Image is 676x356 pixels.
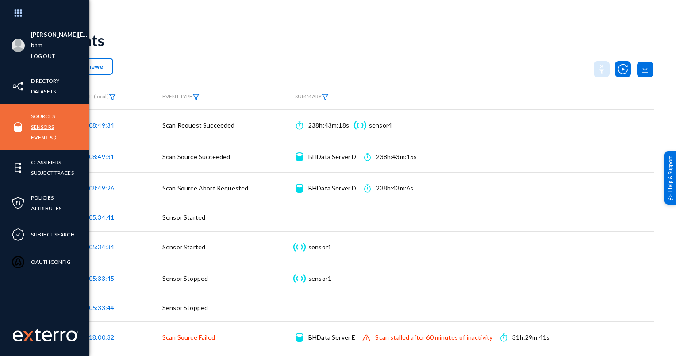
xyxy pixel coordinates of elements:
a: Classifiers [31,157,61,167]
img: blank-profile-picture.png [12,39,25,52]
img: app launcher [5,4,31,23]
span: 05:34:34 [89,243,114,251]
a: Policies [31,193,54,203]
img: icon-sensor.svg [292,243,307,252]
a: Sensors [31,122,54,132]
div: 31h:29m:41s [512,333,549,342]
a: Subject Search [31,229,75,240]
img: icon-oauth.svg [12,255,25,269]
span: 05:33:44 [89,304,114,311]
a: Sources [31,111,55,121]
img: icon-utility-autoscan.svg [615,61,631,77]
img: icon-filter.svg [192,94,200,100]
span: 05:33:45 [89,275,114,282]
img: icon-time.svg [500,333,507,342]
img: icon-policies.svg [12,197,25,210]
div: sensor1 [308,243,331,252]
span: Sensor Stopped [162,304,208,311]
span: Scan Request Succeeded [162,121,235,129]
img: exterro-work-mark.svg [13,328,78,341]
div: 238h:43m:15s [376,152,417,161]
a: Directory [31,76,59,86]
img: icon-sensor.svg [353,121,367,130]
img: icon-filter.svg [322,94,329,100]
img: icon-sources.svg [12,120,25,134]
div: sensor4 [369,121,392,130]
div: BHData Server E [308,333,355,342]
div: Help & Support [664,151,676,205]
span: Scan Source Failed [162,333,215,341]
span: TIMESTAMP (local) [63,93,116,100]
img: exterro-logo.svg [23,331,34,341]
div: 238h:43m:18s [308,121,349,130]
img: help_support.svg [668,194,673,200]
span: 05:34:41 [89,213,114,221]
span: Scan Source Succeeded [162,153,230,160]
div: 238h:43m:6s [376,184,413,193]
img: icon-source.svg [296,184,303,193]
span: Sensor Started [162,243,205,251]
span: 08:49:34 [89,121,114,129]
img: icon-time.svg [296,121,303,130]
a: Datasets [31,86,56,97]
span: Sensor Started [162,213,205,221]
a: bhm [31,40,42,50]
span: EVENT TYPE [162,93,200,100]
a: Subject Traces [31,168,74,178]
a: Attributes [31,203,61,213]
span: 08:49:31 [89,153,114,160]
span: SUMMARY [295,93,329,100]
li: [PERSON_NAME][EMAIL_ADDRESS][PERSON_NAME][DOMAIN_NAME] [31,30,89,40]
img: icon-time.svg [364,152,371,161]
span: Scan Source Abort Requested [162,184,248,192]
div: Scan stalled after 60 minutes of inactivity [375,333,492,342]
div: BHData Server D [308,184,356,193]
img: icon-inventory.svg [12,80,25,93]
span: 18:00:32 [89,333,114,341]
img: icon-source.svg [296,152,303,161]
div: sensor1 [308,274,331,283]
img: icon-source.svg [296,333,303,342]
a: OAuthConfig [31,257,71,267]
img: icon-filter.svg [109,94,116,100]
img: icon-compliance.svg [12,228,25,241]
a: Events [31,132,53,143]
img: icon-sensor.svg [292,274,307,283]
img: icon-time.svg [364,184,371,193]
span: 08:49:26 [89,184,114,192]
img: icon-elements.svg [12,161,25,174]
div: BHData Server D [308,152,356,161]
a: Log out [31,51,55,61]
span: Sensor Stopped [162,275,208,282]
